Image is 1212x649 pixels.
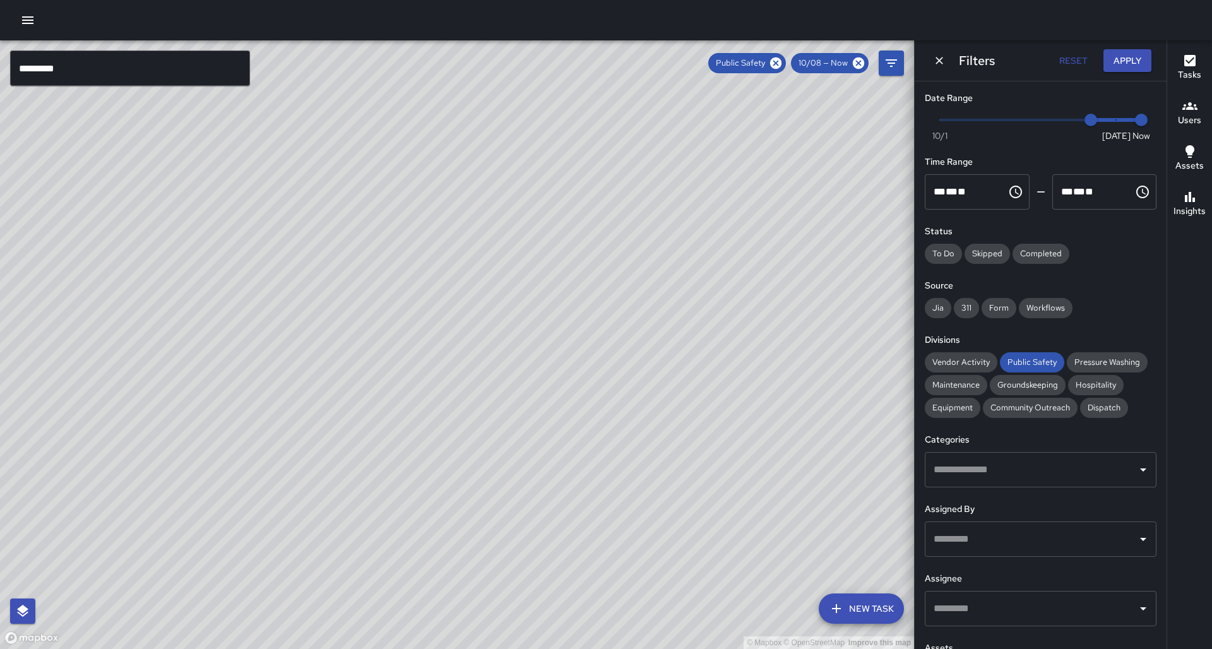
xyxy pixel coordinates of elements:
[1080,398,1128,418] div: Dispatch
[1019,298,1072,318] div: Workflows
[925,356,997,369] span: Vendor Activity
[925,375,987,395] div: Maintenance
[1167,182,1212,227] button: Insights
[791,57,855,69] span: 10/08 — Now
[965,244,1010,264] div: Skipped
[1173,205,1206,218] h6: Insights
[925,433,1156,447] h6: Categories
[1175,159,1204,173] h6: Assets
[925,244,962,264] div: To Do
[946,187,958,196] span: Minutes
[1103,49,1151,73] button: Apply
[1068,375,1124,395] div: Hospitality
[1067,352,1148,372] div: Pressure Washing
[925,302,951,314] span: Jia
[791,53,869,73] div: 10/08 — Now
[965,247,1010,260] span: Skipped
[958,187,966,196] span: Meridiem
[1080,402,1128,414] span: Dispatch
[1167,136,1212,182] button: Assets
[934,187,946,196] span: Hours
[925,298,951,318] div: Jia
[1134,530,1152,548] button: Open
[1073,187,1085,196] span: Minutes
[983,402,1078,414] span: Community Outreach
[954,302,979,314] span: 311
[1167,91,1212,136] button: Users
[925,155,1156,169] h6: Time Range
[1000,356,1064,369] span: Public Safety
[1003,179,1028,205] button: Choose time, selected time is 12:00 AM
[1000,352,1064,372] div: Public Safety
[954,298,979,318] div: 311
[1167,45,1212,91] button: Tasks
[1132,129,1150,142] span: Now
[1068,379,1124,391] span: Hospitality
[879,51,904,76] button: Filters
[982,302,1016,314] span: Form
[1134,461,1152,479] button: Open
[1085,187,1093,196] span: Meridiem
[990,375,1066,395] div: Groundskeeping
[925,379,987,391] span: Maintenance
[982,298,1016,318] div: Form
[925,503,1156,516] h6: Assigned By
[1134,600,1152,617] button: Open
[983,398,1078,418] div: Community Outreach
[1178,114,1201,128] h6: Users
[1053,49,1093,73] button: Reset
[1061,187,1073,196] span: Hours
[1130,179,1155,205] button: Choose time, selected time is 11:59 PM
[1178,68,1201,82] h6: Tasks
[959,51,995,71] h6: Filters
[1019,302,1072,314] span: Workflows
[925,352,997,372] div: Vendor Activity
[1067,356,1148,369] span: Pressure Washing
[925,333,1156,347] h6: Divisions
[925,572,1156,586] h6: Assignee
[932,129,948,142] span: 10/1
[925,247,962,260] span: To Do
[990,379,1066,391] span: Groundskeeping
[1102,129,1131,142] span: [DATE]
[925,402,980,414] span: Equipment
[708,53,786,73] div: Public Safety
[1013,244,1069,264] div: Completed
[925,279,1156,293] h6: Source
[925,225,1156,239] h6: Status
[1013,247,1069,260] span: Completed
[925,92,1156,105] h6: Date Range
[925,398,980,418] div: Equipment
[930,51,949,70] button: Dismiss
[819,593,904,624] button: New Task
[708,57,773,69] span: Public Safety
